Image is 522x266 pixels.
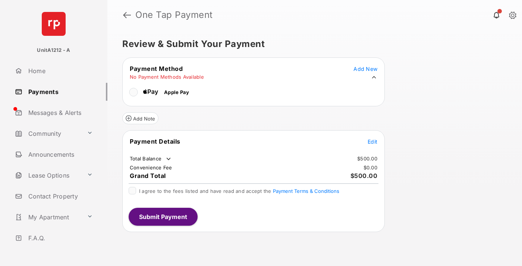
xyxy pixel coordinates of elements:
[12,62,107,80] a: Home
[164,89,189,95] span: Apple Pay
[130,172,166,179] span: Grand Total
[122,112,158,124] button: Add Note
[12,166,84,184] a: Lease Options
[363,164,378,171] td: $0.00
[12,104,107,122] a: Messages & Alerts
[130,65,183,72] span: Payment Method
[12,208,84,226] a: My Apartment
[353,66,377,72] span: Add New
[129,155,172,163] td: Total Balance
[12,125,84,143] a: Community
[357,155,378,162] td: $500.00
[12,187,107,205] a: Contact Property
[12,83,107,101] a: Payments
[42,12,66,36] img: svg+xml;base64,PHN2ZyB4bWxucz0iaHR0cDovL3d3dy53My5vcmcvMjAwMC9zdmciIHdpZHRoPSI2NCIgaGVpZ2h0PSI2NC...
[273,188,339,194] button: I agree to the fees listed and have read and accept the
[135,10,213,19] strong: One Tap Payment
[129,73,204,80] td: No Payment Methods Available
[129,164,173,171] td: Convenience Fee
[130,138,180,145] span: Payment Details
[129,208,198,226] button: Submit Payment
[12,145,107,163] a: Announcements
[12,229,107,247] a: F.A.Q.
[353,65,377,72] button: Add New
[350,172,378,179] span: $500.00
[122,40,501,48] h5: Review & Submit Your Payment
[368,138,377,145] button: Edit
[139,188,339,194] span: I agree to the fees listed and have read and accept the
[37,47,70,54] p: UnitA1212 - A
